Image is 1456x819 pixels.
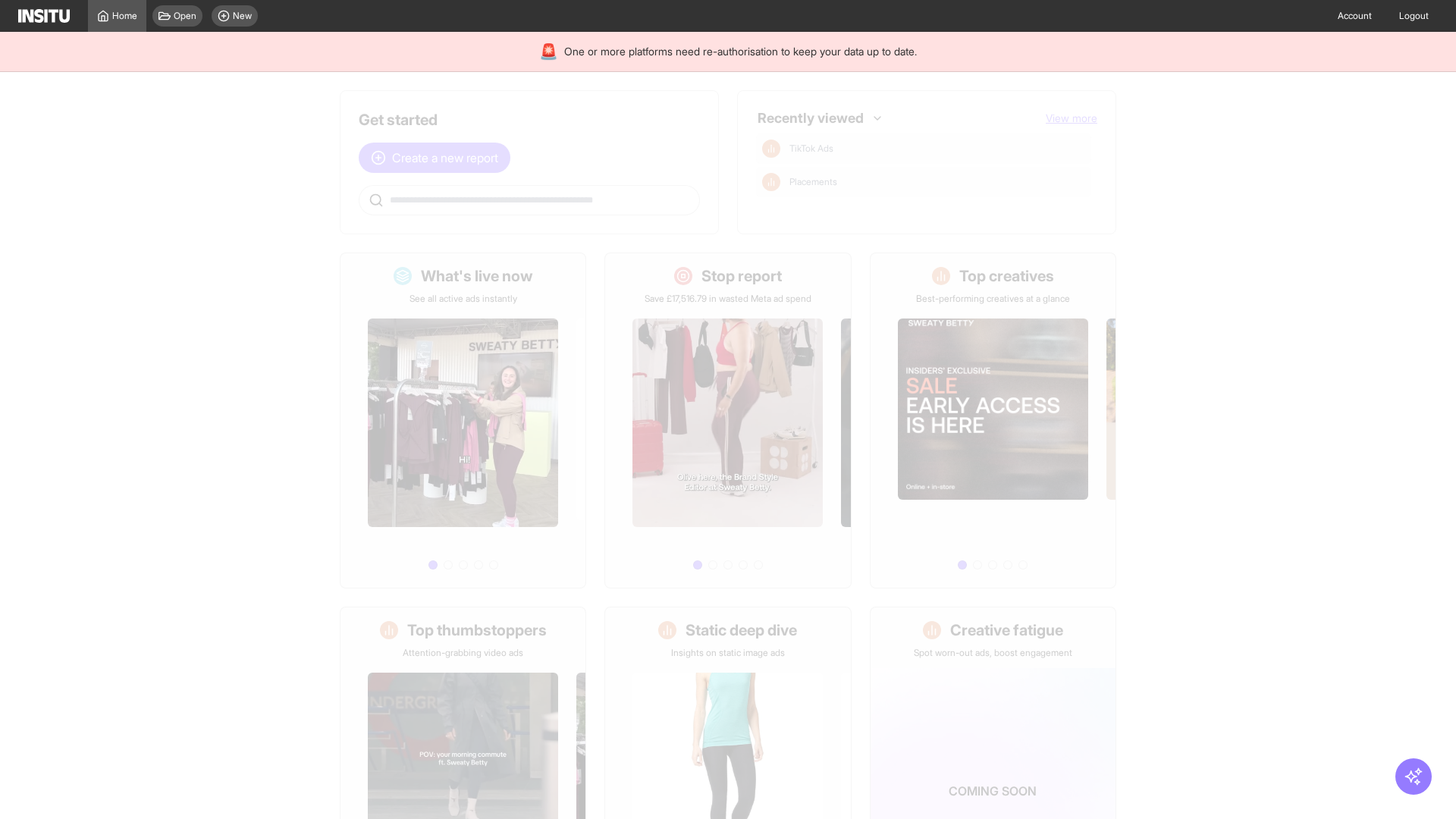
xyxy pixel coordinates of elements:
div: 🚨 [539,41,558,62]
span: One or more platforms need re-authorisation to keep your data up to date. [564,44,917,59]
span: New [233,10,252,22]
span: Home [112,10,137,22]
span: Open [174,10,196,22]
img: Logo [18,9,70,23]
